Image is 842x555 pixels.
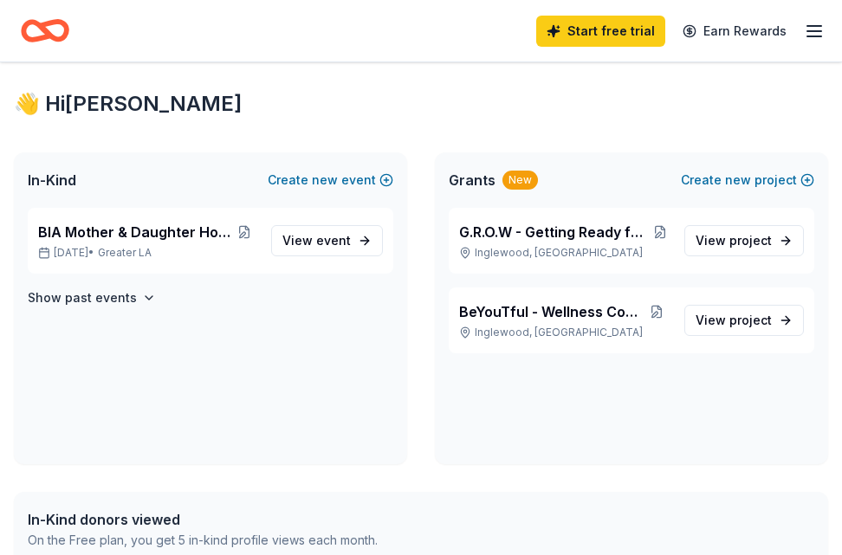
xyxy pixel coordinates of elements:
span: View [282,230,351,251]
div: On the Free plan, you get 5 in-kind profile views each month. [28,530,378,551]
span: View [696,310,772,331]
button: Createnewevent [268,170,393,190]
span: event [316,233,351,248]
span: BeYouTful - Wellness Conference [459,301,643,322]
span: new [312,170,338,190]
span: Greater LA [98,246,152,260]
span: In-Kind [28,170,76,190]
p: [DATE] • [38,246,257,260]
a: Earn Rewards [672,16,797,47]
p: Inglewood, [GEOGRAPHIC_DATA] [459,326,670,339]
a: View project [684,305,804,336]
span: project [729,313,772,327]
span: new [725,170,751,190]
button: Show past events [28,287,156,308]
p: Inglewood, [GEOGRAPHIC_DATA] [459,246,670,260]
a: Home [21,10,69,51]
span: G.R.O.W - Getting Ready for Outward Wowing [459,222,649,242]
span: project [729,233,772,248]
button: Createnewproject [681,170,814,190]
div: New [502,171,538,190]
div: In-Kind donors viewed [28,509,378,530]
span: BIA Mother & Daughter Holiday Brunch [38,222,232,242]
h4: Show past events [28,287,137,308]
span: Grants [449,170,495,190]
a: View event [271,225,383,256]
span: View [696,230,772,251]
a: Start free trial [536,16,665,47]
div: 👋 Hi [PERSON_NAME] [14,90,828,118]
a: View project [684,225,804,256]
